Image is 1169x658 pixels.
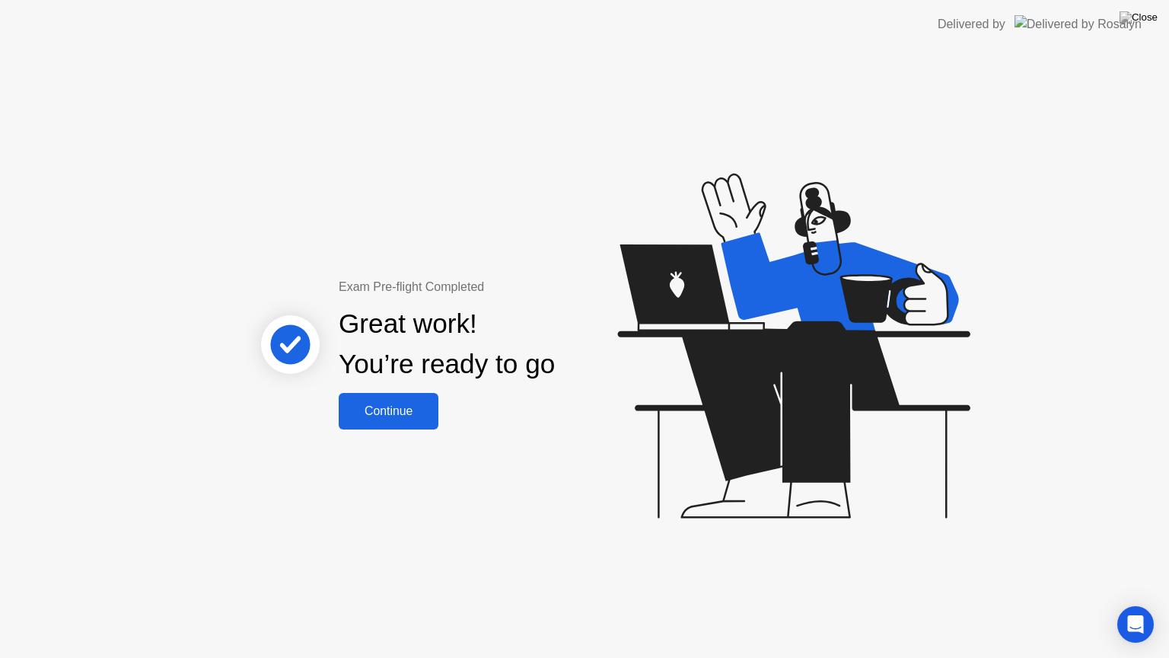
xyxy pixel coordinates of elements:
[1120,11,1158,24] img: Close
[1015,15,1142,33] img: Delivered by Rosalyn
[339,393,438,430] button: Continue
[339,304,555,385] div: Great work! You’re ready to go
[343,404,434,418] div: Continue
[1117,606,1154,643] div: Open Intercom Messenger
[339,278,653,296] div: Exam Pre-flight Completed
[938,15,1005,34] div: Delivered by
